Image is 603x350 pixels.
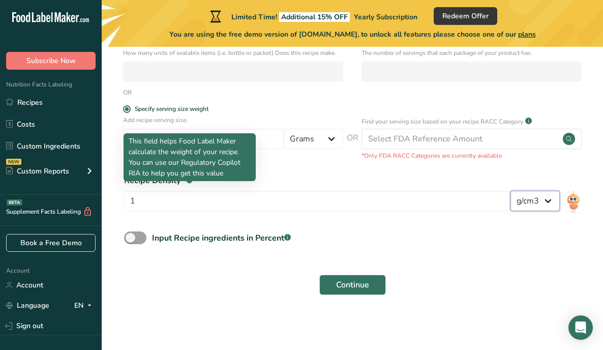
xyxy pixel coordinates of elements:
[518,30,536,39] span: plans
[347,132,358,160] span: OR
[123,129,284,149] input: Type your serving size here
[123,115,343,125] p: Add recipe serving size.
[208,10,417,22] div: Limited Time!
[6,52,96,70] button: Subscribe Now
[129,136,251,179] p: This field helps Food Label Maker calculate the weight of your recipe. You can use our Regulatory...
[566,191,581,214] img: ai-bot.1dcbe71.gif
[279,12,350,22] span: Additional 15% OFF
[361,48,582,57] p: The number of servings that each package of your product has.
[123,48,343,57] p: How many units of sealable items (i.e. bottle or packet) Does this recipe make.
[354,12,417,22] span: Yearly Subscription
[6,166,69,177] div: Custom Reports
[361,151,582,160] p: *Only FDA RACC Categories are currently available
[152,232,291,244] div: Input Recipe ingredients in Percent
[124,174,510,187] div: Recipe Density
[361,117,523,126] p: Find your serving size based on your recipe RACC Category
[26,55,76,66] span: Subscribe Now
[169,29,536,40] span: You are using the free demo version of [DOMAIN_NAME], to unlock all features please choose one of...
[336,279,369,291] span: Continue
[123,88,132,97] div: OR
[6,159,21,165] div: NEW
[74,300,96,312] div: EN
[442,11,489,21] span: Redeem Offer
[6,234,96,252] a: Book a Free Demo
[568,315,593,340] div: Open Intercom Messenger
[319,275,386,295] button: Continue
[7,199,22,206] div: BETA
[6,297,49,314] a: Language
[434,7,497,25] button: Redeem Offer
[124,191,510,211] input: Type your density here
[368,133,483,145] div: Select FDA Reference Amount
[135,105,208,113] div: Specify serving size weight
